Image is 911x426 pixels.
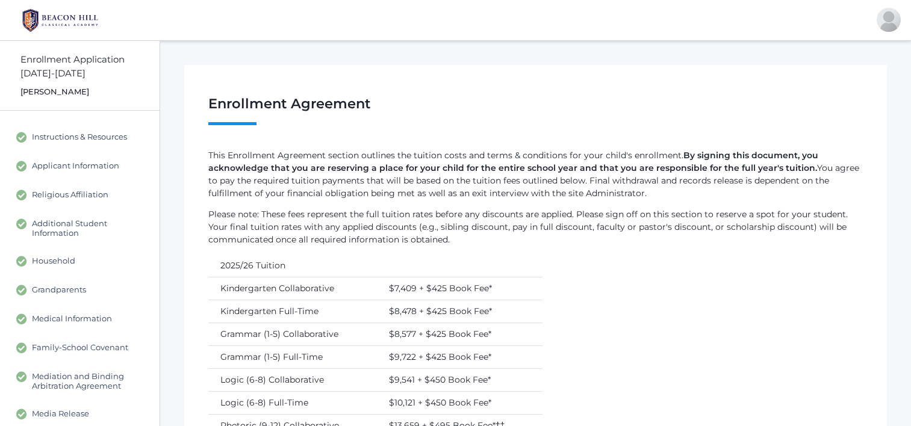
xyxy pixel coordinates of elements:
[377,277,543,300] td: $7,409 + $425 Book Fee*
[15,5,105,35] img: BHCALogos-05-308ed15e86a5a0abce9b8dd61676a3503ac9727e845dece92d48e8588c001991.png
[377,391,543,414] td: $10,121 + $450 Book Fee*
[208,323,377,345] td: Grammar (1-5) Collaborative
[32,161,119,171] span: Applicant Information
[32,132,127,143] span: Instructions & Resources
[32,190,108,200] span: Religious Affiliation
[32,218,148,238] span: Additional Student Information
[32,313,112,324] span: Medical Information
[877,8,901,32] div: Ashley Garcia
[20,86,160,98] div: [PERSON_NAME]
[208,149,863,200] p: This Enrollment Agreement section outlines the tuition costs and terms & conditions for your chil...
[208,368,377,391] td: Logic (6-8) Collaborative
[208,150,818,173] strong: By signing this document, you acknowledge that you are reserving a place for your child for the e...
[377,323,543,345] td: $8,577 + $425 Book Fee*
[208,208,863,246] p: Please note: These fees represent the full tuition rates before any discounts are applied. Please...
[32,409,89,419] span: Media Release
[32,371,148,390] span: Mediation and Binding Arbitration Agreement
[32,285,86,295] span: Grandparents
[208,300,377,323] td: Kindergarten Full-Time
[208,345,377,368] td: Grammar (1-5) Full-Time
[377,368,543,391] td: $9,541 + $450 Book Fee*
[20,67,160,81] div: [DATE]-[DATE]
[32,256,75,267] span: Household
[377,300,543,323] td: $8,478 + $425 Book Fee*
[32,342,128,353] span: Family-School Covenant
[377,345,543,368] td: $9,722 + $425 Book Fee*
[208,96,863,125] h1: Enrollment Agreement
[208,277,377,300] td: Kindergarten Collaborative
[208,391,377,414] td: Logic (6-8) Full-Time
[20,53,160,67] div: Enrollment Application
[208,255,377,277] td: 2025/26 Tuition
